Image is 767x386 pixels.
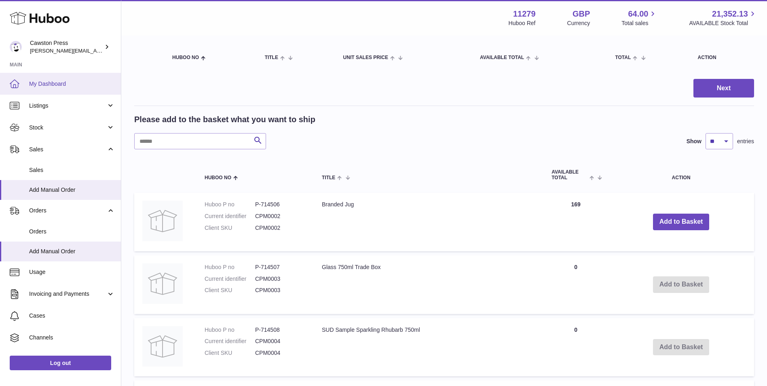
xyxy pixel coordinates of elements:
strong: 11279 [513,8,536,19]
button: Add to Basket [653,214,710,230]
span: Total [615,55,631,60]
td: Glass 750ml Trade Box [314,255,543,314]
dd: P-714506 [255,201,306,208]
img: SUD Sample Sparkling Rhubarb 750ml [142,326,183,367]
span: Huboo no [205,175,231,180]
span: Orders [29,207,106,214]
div: Cawston Press [30,39,103,55]
span: Title [322,175,335,180]
div: Action [698,55,746,60]
span: AVAILABLE Stock Total [689,19,757,27]
span: AVAILABLE Total [551,170,587,180]
span: [PERSON_NAME][EMAIL_ADDRESS][PERSON_NAME][DOMAIN_NAME] [30,47,205,54]
dd: CPM0002 [255,224,306,232]
td: Branded Jug [314,193,543,251]
dt: Client SKU [205,349,255,357]
img: thomas.carson@cawstonpress.com [10,41,22,53]
dd: CPM0004 [255,337,306,345]
dt: Client SKU [205,286,255,294]
a: Log out [10,356,111,370]
td: SUD Sample Sparkling Rhubarb 750ml [314,318,543,377]
td: 0 [543,318,608,377]
span: Sales [29,146,106,153]
span: Add Manual Order [29,248,115,255]
label: Show [687,138,701,145]
span: Orders [29,228,115,235]
span: Sales [29,166,115,174]
span: 64.00 [628,8,648,19]
td: 169 [543,193,608,251]
span: entries [737,138,754,145]
dt: Huboo P no [205,326,255,334]
dt: Current identifier [205,275,255,283]
th: Action [608,161,754,188]
a: 21,352.13 AVAILABLE Stock Total [689,8,757,27]
span: Usage [29,268,115,276]
button: Next [693,79,754,98]
div: Currency [567,19,590,27]
span: My Dashboard [29,80,115,88]
dt: Current identifier [205,212,255,220]
dt: Current identifier [205,337,255,345]
dd: CPM0003 [255,275,306,283]
dd: P-714507 [255,263,306,271]
span: Stock [29,124,106,131]
dd: CPM0002 [255,212,306,220]
div: Huboo Ref [509,19,536,27]
a: 64.00 Total sales [621,8,657,27]
dd: CPM0003 [255,286,306,294]
dd: P-714508 [255,326,306,334]
span: Title [265,55,278,60]
span: Channels [29,334,115,341]
dd: CPM0004 [255,349,306,357]
span: Total sales [621,19,657,27]
span: Cases [29,312,115,320]
dt: Huboo P no [205,263,255,271]
span: Huboo no [172,55,199,60]
span: Invoicing and Payments [29,290,106,298]
td: 0 [543,255,608,314]
dt: Huboo P no [205,201,255,208]
span: Listings [29,102,106,110]
img: Branded Jug [142,201,183,241]
h2: Please add to the basket what you want to ship [134,114,315,125]
strong: GBP [573,8,590,19]
img: Glass 750ml Trade Box [142,263,183,304]
span: AVAILABLE Total [480,55,524,60]
span: 21,352.13 [712,8,748,19]
dt: Client SKU [205,224,255,232]
span: Add Manual Order [29,186,115,194]
span: Unit Sales Price [343,55,388,60]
